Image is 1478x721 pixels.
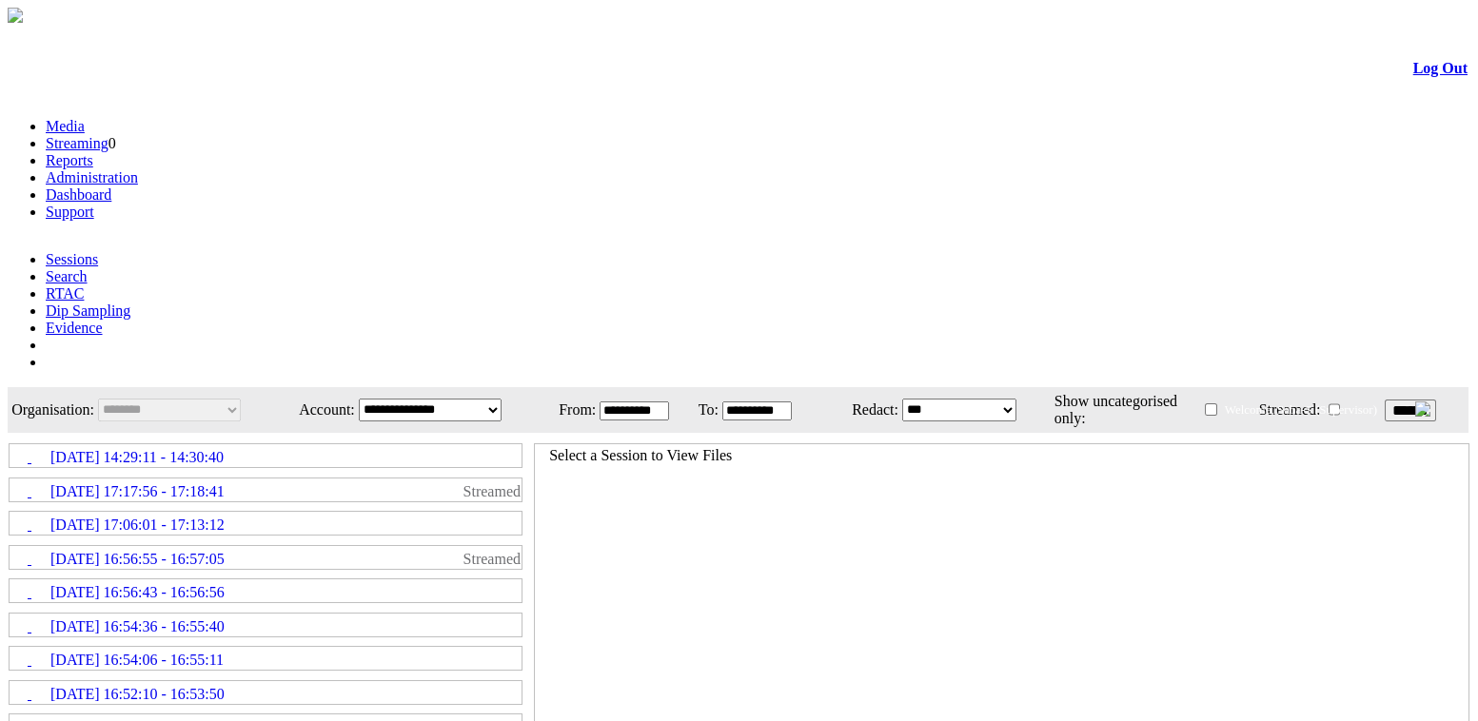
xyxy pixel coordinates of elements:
a: Log Out [1413,60,1468,76]
a: Evidence [46,320,103,336]
span: [DATE] 16:54:36 - 16:55:40 [50,618,225,635]
a: Media [46,118,85,134]
td: Select a Session to View Files [548,446,733,465]
td: Account: [283,389,356,431]
a: [DATE] 14:29:11 - 14:30:40 [10,445,521,466]
a: Dip Sampling [46,302,130,319]
td: From: [547,389,597,431]
a: [DATE] 17:17:56 - 17:18:41 [10,479,521,500]
a: RTAC [46,285,84,302]
img: arrow-3.png [8,8,23,23]
a: Administration [46,169,138,185]
a: Reports [46,152,93,168]
span: [DATE] 16:56:55 - 16:57:05 [50,551,225,568]
td: Redact: [814,389,899,431]
span: Streamed [463,551,521,568]
a: Streaming [46,135,108,151]
span: [DATE] 16:56:43 - 16:56:56 [50,584,225,601]
span: [DATE] 16:52:10 - 16:53:50 [50,686,225,703]
span: Show uncategorised only: [1054,393,1177,426]
span: [DATE] 17:17:56 - 17:18:41 [50,483,225,500]
td: Organisation: [10,389,95,431]
span: [DATE] 17:06:01 - 17:13:12 [50,516,225,534]
span: 0 [108,135,116,151]
span: [DATE] 16:54:06 - 16:55:11 [50,652,224,669]
span: [DATE] 14:29:11 - 14:30:40 [50,449,224,466]
a: [DATE] 16:54:06 - 16:55:11 [10,648,521,669]
a: [DATE] 16:54:36 - 16:55:40 [10,614,521,635]
a: [DATE] 16:56:43 - 16:56:56 [10,580,521,601]
span: Streamed [463,483,521,500]
a: [DATE] 16:52:10 - 16:53:50 [10,682,521,703]
a: Search [46,268,88,284]
a: Sessions [46,251,98,267]
img: bell24.png [1415,401,1430,417]
td: To: [691,389,719,431]
span: Welcome, Saba-S (Supervisor) [1225,402,1377,417]
a: [DATE] 16:56:55 - 16:57:05 [10,547,521,568]
a: [DATE] 17:06:01 - 17:13:12 [10,513,521,534]
a: Dashboard [46,186,111,203]
a: Support [46,204,94,220]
